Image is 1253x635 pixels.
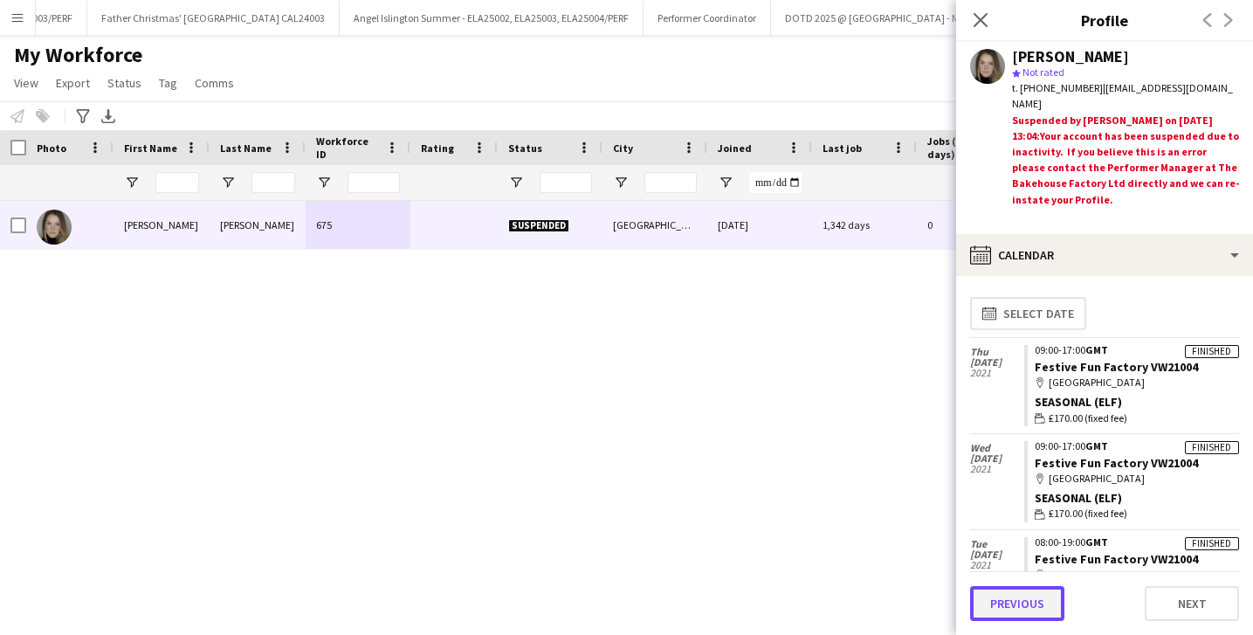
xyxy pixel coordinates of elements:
[1035,551,1198,567] a: Festive Fun Factory VW21004
[124,175,140,190] button: Open Filter Menu
[316,135,379,161] span: Workforce ID
[72,106,93,127] app-action-btn: Advanced filters
[1035,394,1239,410] div: Seasonal (Elf)
[1035,567,1239,583] div: [GEOGRAPHIC_DATA]
[1035,359,1198,375] a: Festive Fun Factory VW21004
[220,175,236,190] button: Open Filter Menu
[114,201,210,249] div: [PERSON_NAME]
[87,1,340,35] button: Father Christmas' [GEOGRAPHIC_DATA] CAL24003
[956,9,1253,31] h3: Profile
[1012,81,1233,110] span: | [EMAIL_ADDRESS][DOMAIN_NAME]
[107,75,141,91] span: Status
[188,72,241,94] a: Comms
[718,141,752,155] span: Joined
[210,201,306,249] div: [PERSON_NAME]
[37,141,66,155] span: Photo
[970,443,1024,453] span: Wed
[508,141,542,155] span: Status
[14,42,142,68] span: My Workforce
[508,219,569,232] span: Suspended
[1012,81,1103,94] span: t. [PHONE_NUMBER]
[340,1,644,35] button: Angel Islington Summer - ELA25002, ELA25003, ELA25004/PERF
[155,172,199,193] input: First Name Filter Input
[970,297,1086,330] button: Select date
[970,347,1024,357] span: Thu
[1035,471,1239,487] div: [GEOGRAPHIC_DATA]
[251,172,295,193] input: Last Name Filter Input
[1012,49,1129,65] div: [PERSON_NAME]
[1022,66,1064,79] span: Not rated
[1085,343,1108,356] span: GMT
[152,72,184,94] a: Tag
[14,75,38,91] span: View
[1012,224,1053,238] span: Regards
[7,72,45,94] a: View
[970,464,1024,474] span: 2021
[306,201,410,249] div: 675
[540,172,592,193] input: Status Filter Input
[970,586,1064,621] button: Previous
[1185,441,1239,454] div: Finished
[195,75,234,91] span: Comms
[927,135,999,161] span: Jobs (last 90 days)
[970,453,1024,464] span: [DATE]
[613,141,633,155] span: City
[220,141,272,155] span: Last Name
[316,175,332,190] button: Open Filter Menu
[749,172,802,193] input: Joined Filter Input
[970,368,1024,378] span: 2021
[1145,586,1239,621] button: Next
[1185,345,1239,358] div: Finished
[1085,439,1108,452] span: GMT
[613,175,629,190] button: Open Filter Menu
[37,210,72,245] img: Georgie Johnson
[917,201,1030,249] div: 0
[1185,537,1239,550] div: Finished
[644,1,771,35] button: Performer Coordinator
[707,201,812,249] div: [DATE]
[508,175,524,190] button: Open Filter Menu
[1085,535,1108,549] span: GMT
[718,175,733,190] button: Open Filter Menu
[1035,345,1239,355] div: 09:00-17:00
[124,141,177,155] span: First Name
[100,72,148,94] a: Status
[98,106,119,127] app-action-btn: Export XLSX
[812,201,917,249] div: 1,342 days
[1035,490,1239,506] div: Seasonal (Elf)
[956,234,1253,276] div: Calendar
[348,172,400,193] input: Workforce ID Filter Input
[823,141,862,155] span: Last job
[970,357,1024,368] span: [DATE]
[1035,375,1239,390] div: [GEOGRAPHIC_DATA]
[644,172,697,193] input: City Filter Input
[159,75,177,91] span: Tag
[49,72,97,94] a: Export
[1012,113,1239,227] div: Suspended by [PERSON_NAME] on [DATE] 13:04:
[970,549,1024,560] span: [DATE]
[970,560,1024,570] span: 2021
[771,1,1030,35] button: DOTD 2025 @ [GEOGRAPHIC_DATA] - MS25001/PERF
[1035,441,1239,452] div: 09:00-17:00
[1049,411,1127,426] span: £170.00 (fixed fee)
[421,141,454,155] span: Rating
[1049,506,1127,521] span: £170.00 (fixed fee)
[970,539,1024,549] span: Tue
[1035,455,1198,471] a: Festive Fun Factory VW21004
[1035,537,1239,548] div: 08:00-19:00
[56,75,90,91] span: Export
[1012,129,1239,206] span: Your account has been suspended due to inactivity. If you believe this is an error please contact...
[602,201,707,249] div: [GEOGRAPHIC_DATA]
